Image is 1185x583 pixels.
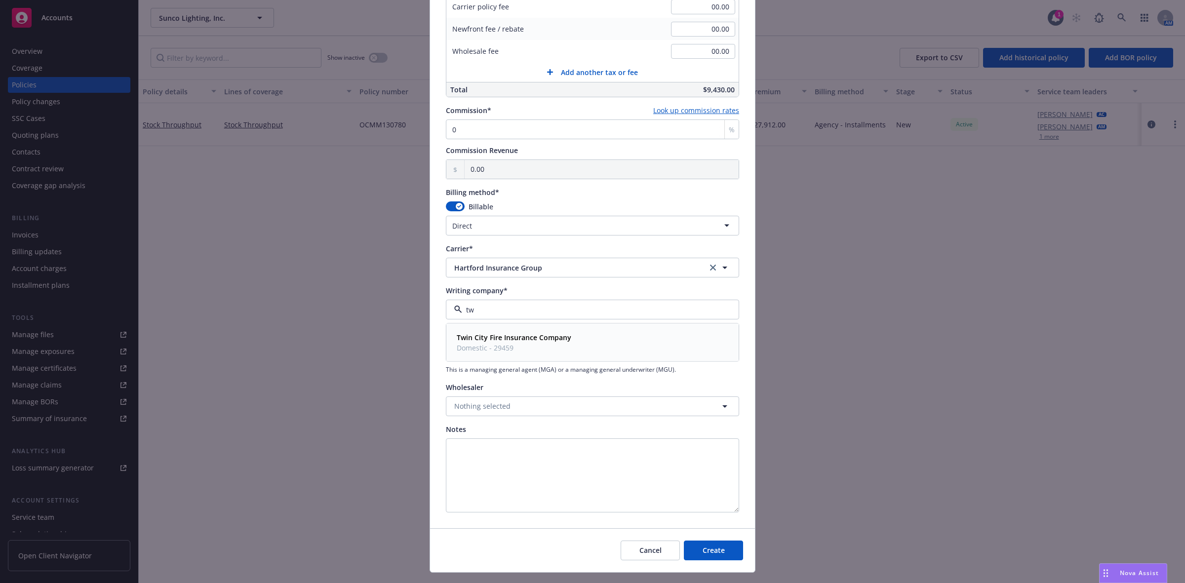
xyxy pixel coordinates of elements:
span: Add another tax or fee [561,67,638,78]
span: Wholesale fee [452,46,499,56]
input: 0.00 [671,22,735,37]
input: 0.00 [465,160,739,179]
span: This is a managing general agent (MGA) or a managing general underwriter (MGU). [446,365,739,374]
span: Carrier* [446,244,473,253]
button: Nothing selected [446,396,739,416]
button: Create [684,541,743,560]
span: Writing company* [446,286,508,295]
span: Nova Assist [1120,569,1159,577]
span: Newfront fee / rebate [452,24,524,34]
span: Nothing selected [454,401,511,411]
span: Commission Revenue [446,146,518,155]
button: Hartford Insurance Groupclear selection [446,258,739,277]
button: Nova Assist [1099,563,1167,583]
input: 0.00 [671,44,735,59]
span: Domestic - 29459 [457,343,571,353]
input: Select a writing company [462,305,719,315]
span: Carrier policy fee [452,2,509,11]
a: Look up commission rates [653,105,739,116]
a: clear selection [707,262,719,273]
span: % [729,124,735,135]
button: Add another tax or fee [446,62,739,82]
div: Billable [446,201,739,212]
div: Drag to move [1100,564,1112,583]
span: Total [450,85,468,94]
span: Billing method* [446,188,499,197]
span: Create [703,545,725,555]
button: Cancel [621,541,680,560]
strong: Twin City Fire Insurance Company [457,333,571,342]
span: Notes [446,425,466,434]
span: $9,430.00 [703,85,735,94]
span: Hartford Insurance Group [454,263,692,273]
span: Cancel [639,545,662,555]
span: Commission* [446,106,491,115]
span: Wholesaler [446,383,483,392]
